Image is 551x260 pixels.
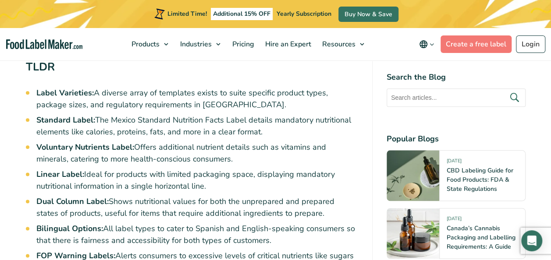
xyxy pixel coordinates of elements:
[227,28,258,60] a: Pricing
[441,35,512,53] a: Create a free label
[36,169,84,179] strong: Linear Label:
[36,142,134,152] strong: Voluntary Nutrients Label:
[521,230,542,251] div: Open Intercom Messenger
[260,28,315,60] a: Hire an Expert
[26,60,55,74] strong: TLDR
[36,88,94,98] strong: Label Varieties:
[36,223,103,234] strong: Bilingual Options:
[36,141,358,165] li: Offers additional nutrient details such as vitamins and minerals, catering to more health-conscio...
[317,28,369,60] a: Resources
[387,134,526,145] h4: Popular Blogs
[516,35,545,53] a: Login
[447,225,515,251] a: Canada’s Cannabis Packaging and Labelling Requirements: A Guide
[175,28,225,60] a: Industries
[338,7,398,22] a: Buy Now & Save
[447,158,462,168] span: [DATE]
[36,169,358,192] li: Ideal for products with limited packaging space, displaying mandatory nutritional information in ...
[129,39,160,49] span: Products
[126,28,173,60] a: Products
[387,72,526,84] h4: Search the Blog
[36,87,358,111] li: A diverse array of templates exists to suite specific product types, package sizes, and regulator...
[447,167,513,193] a: CBD Labeling Guide for Food Products: FDA & State Regulations
[167,10,207,18] span: Limited Time!
[387,89,526,107] input: Search articles...
[230,39,255,49] span: Pricing
[277,10,331,18] span: Yearly Subscription
[178,39,213,49] span: Industries
[320,39,356,49] span: Resources
[447,216,462,226] span: [DATE]
[211,8,273,20] span: Additional 15% OFF
[36,115,95,125] strong: Standard Label:
[263,39,312,49] span: Hire an Expert
[36,223,358,246] li: All label types to cater to Spanish and English-speaking consumers so that there is fairness and ...
[36,196,109,207] strong: Dual Column Label:
[36,114,358,138] li: The Mexico Standard Nutrition Facts Label details mandatory nutritional elements like calories, p...
[36,196,358,219] li: Shows nutritional values for both the unprepared and prepared states of products, useful for item...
